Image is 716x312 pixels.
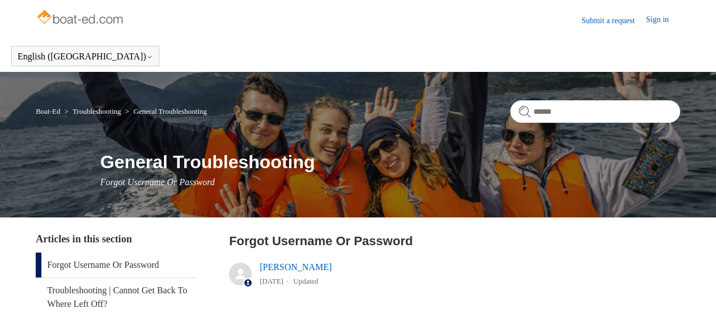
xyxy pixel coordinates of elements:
a: Submit a request [582,15,646,27]
span: Forgot Username Or Password [100,177,215,187]
img: Boat-Ed Help Center home page [36,7,126,29]
span: Articles in this section [36,233,132,245]
li: Updated [293,277,318,285]
button: English ([GEOGRAPHIC_DATA]) [18,52,153,62]
a: Sign in [646,14,680,27]
li: Boat-Ed [36,107,62,116]
a: Forgot Username Or Password [36,253,197,277]
a: [PERSON_NAME] [260,262,332,272]
li: Troubleshooting [62,107,123,116]
h1: General Troubleshooting [100,148,680,176]
time: 05/20/2025, 14:58 [260,277,283,285]
li: General Troubleshooting [123,107,207,116]
h2: Forgot Username Or Password [229,232,680,250]
a: Boat-Ed [36,107,60,116]
a: Troubleshooting [73,107,121,116]
input: Search [510,100,680,123]
a: General Troubleshooting [133,107,207,116]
